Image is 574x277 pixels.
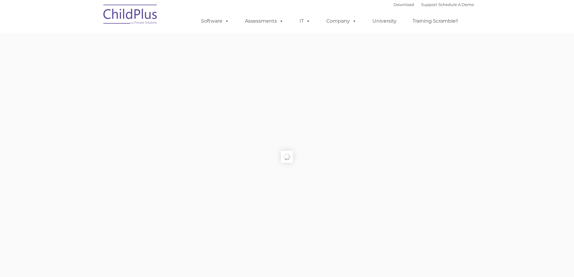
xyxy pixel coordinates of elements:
[320,15,362,27] a: Company
[366,15,403,27] a: University
[100,0,161,30] img: ChildPlus by Procare Solutions
[293,15,316,27] a: IT
[394,2,414,7] a: Download
[394,2,474,7] font: |
[239,15,290,27] a: Assessments
[406,15,464,27] a: Training Scramble!!
[195,15,235,27] a: Software
[421,2,437,7] a: Support
[438,2,474,7] a: Schedule A Demo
